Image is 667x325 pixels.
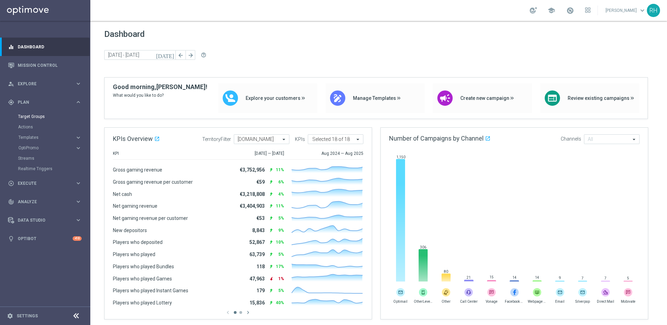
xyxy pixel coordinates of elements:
button: OptiPromo keyboard_arrow_right [18,145,82,151]
button: Data Studio keyboard_arrow_right [8,217,82,223]
div: Plan [8,99,75,105]
div: Data Studio [8,217,75,223]
div: Explore [8,81,75,87]
span: Templates [18,135,68,140]
div: RH [647,4,660,17]
div: Templates [18,132,90,143]
i: lightbulb [8,236,14,242]
span: Analyze [18,200,75,204]
div: Realtime Triggers [18,164,90,174]
a: [PERSON_NAME]keyboard_arrow_down [605,5,647,16]
i: keyboard_arrow_right [75,180,82,187]
i: keyboard_arrow_right [75,80,82,87]
button: lightbulb Optibot +10 [8,236,82,241]
span: Data Studio [18,218,75,222]
button: person_search Explore keyboard_arrow_right [8,81,82,87]
div: Mission Control [8,56,82,74]
button: Mission Control [8,63,82,68]
i: keyboard_arrow_right [75,217,82,223]
i: keyboard_arrow_right [75,134,82,141]
i: play_circle_outline [8,180,14,187]
span: keyboard_arrow_down [639,7,646,14]
div: Optibot [8,229,82,248]
button: play_circle_outline Execute keyboard_arrow_right [8,181,82,186]
div: Templates [18,135,75,140]
a: Streams [18,156,72,161]
div: Execute [8,180,75,187]
a: Realtime Triggers [18,166,72,172]
span: Explore [18,82,75,86]
i: keyboard_arrow_right [75,99,82,105]
i: track_changes [8,199,14,205]
i: keyboard_arrow_right [75,198,82,205]
a: Actions [18,124,72,130]
i: equalizer [8,44,14,50]
div: Analyze [8,199,75,205]
div: +10 [73,236,82,241]
button: gps_fixed Plan keyboard_arrow_right [8,100,82,105]
span: Execute [18,181,75,185]
div: Dashboard [8,38,82,56]
div: Actions [18,122,90,132]
i: person_search [8,81,14,87]
a: Target Groups [18,114,72,119]
i: keyboard_arrow_right [75,145,82,151]
a: Mission Control [18,56,82,74]
div: OptiPromo [18,143,90,153]
span: OptiPromo [18,146,68,150]
span: Plan [18,100,75,104]
a: Optibot [18,229,73,248]
span: school [547,7,555,14]
i: settings [7,313,13,319]
a: Settings [17,314,38,318]
button: track_changes Analyze keyboard_arrow_right [8,199,82,205]
button: Templates keyboard_arrow_right [18,135,82,140]
div: Streams [18,153,90,164]
button: equalizer Dashboard [8,44,82,50]
div: Target Groups [18,111,90,122]
div: OptiPromo [18,146,75,150]
i: gps_fixed [8,99,14,105]
a: Dashboard [18,38,82,56]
